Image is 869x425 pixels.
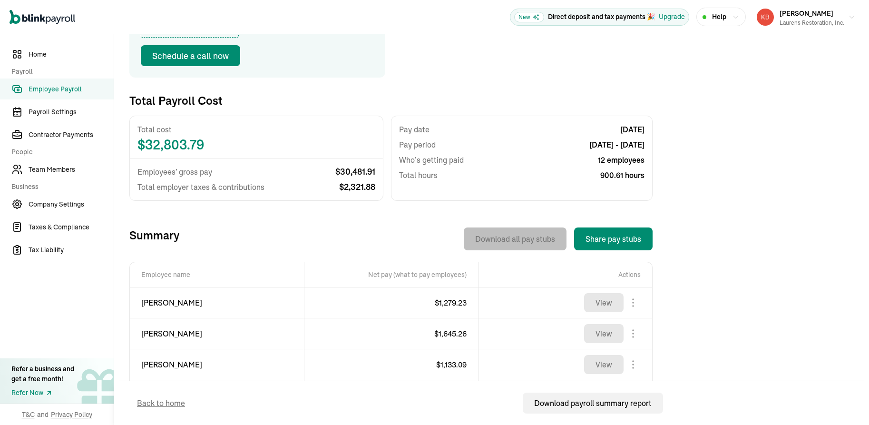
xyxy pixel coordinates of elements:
span: [PERSON_NAME] [141,328,293,339]
button: View [584,324,624,343]
span: Privacy Policy [51,410,92,419]
span: Who’s getting paid [399,154,464,166]
span: Help [712,12,726,22]
button: View [584,293,624,312]
span: T&C [22,410,35,419]
span: Employees’ gross pay [137,166,212,178]
span: Total cost [137,124,375,135]
div: Refer a business and get a free month! [11,364,74,384]
p: Direct deposit and tax payments 🎉 [548,12,655,22]
span: Pay date [399,124,430,135]
span: New [514,12,544,22]
span: Team Members [29,165,114,175]
span: Pay period [399,139,436,150]
a: Refer Now [11,388,74,398]
span: Taxes & Compliance [29,222,114,232]
span: [DATE] [620,124,644,135]
h3: Total Payroll Cost [129,93,223,108]
span: Payroll [11,67,108,77]
h3: Summary [129,227,179,250]
span: [PERSON_NAME] [141,359,293,370]
span: 900.61 hours [600,169,644,181]
div: Laurens Restoration, Inc. [780,19,844,27]
span: Business [11,182,108,192]
iframe: Chat Widget [821,379,869,425]
th: Employee name [130,262,304,287]
div: Download payroll summary report [534,397,652,409]
button: Share pay stubs [574,227,653,250]
span: Back to home [137,397,185,409]
span: Home [29,49,114,59]
nav: Global [10,3,75,31]
span: [DATE] - [DATE] [589,139,644,150]
button: [PERSON_NAME]Laurens Restoration, Inc. [753,5,859,29]
span: $ 1,133.09 [436,360,467,369]
span: $ 32,803.79 [137,139,375,150]
button: Download payroll summary report [523,393,663,414]
span: $ 30,481.91 [335,166,375,178]
span: $ 2,321.88 [339,181,375,193]
span: People [11,147,108,157]
span: Tax Liability [29,245,114,255]
span: Total employer taxes & contributions [137,181,264,193]
button: View [584,355,624,374]
th: Actions [478,262,652,287]
span: 12 employees [598,154,644,166]
div: Schedule a call now [152,49,229,62]
span: Company Settings [29,199,114,209]
span: $ 1,279.23 [435,298,467,307]
button: Schedule a call now [141,45,240,66]
span: Payroll Settings [29,107,114,117]
button: Back to home [126,393,196,414]
button: Download all pay stubs [464,227,566,250]
span: [PERSON_NAME] [141,297,293,308]
span: Contractor Payments [29,130,114,140]
span: [PERSON_NAME] [780,9,833,18]
button: Help [696,8,746,26]
span: Total hours [399,169,438,181]
span: $ 1,645.26 [434,329,467,338]
button: Upgrade [659,12,685,22]
span: Employee Payroll [29,84,114,94]
th: Net pay (what to pay employees) [304,262,478,287]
